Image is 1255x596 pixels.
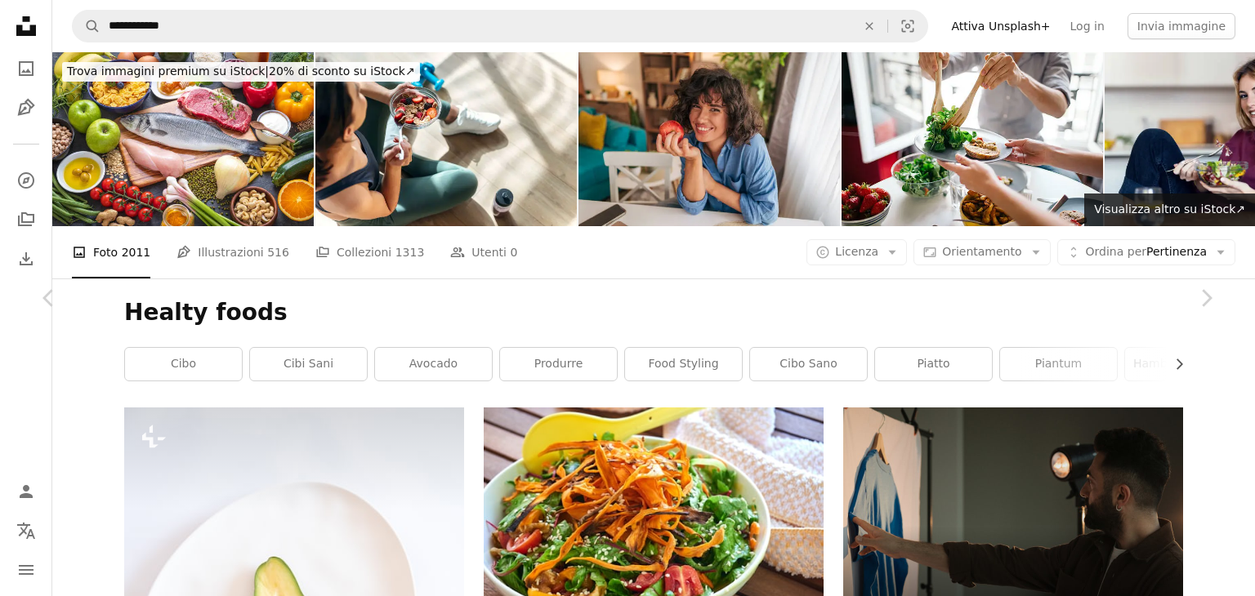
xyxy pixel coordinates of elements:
[52,52,430,91] a: Trova immagini premium su iStock|20% di sconto su iStock↗
[62,62,420,82] div: 20% di sconto su iStock ↗
[1125,348,1242,380] a: hamburger sul piatto
[1086,244,1207,260] span: Pertinenza
[941,13,1060,39] a: Attiva Unsplash+
[10,203,42,236] a: Collezioni
[315,52,577,226] img: Donna atletica che mangia una ciotola sana di muesli con frutta seduta sul pavimento in cucina a ...
[1128,13,1235,39] button: Invia immagine
[124,298,1183,327] h1: Healty foods
[125,348,242,380] a: cibo
[1000,348,1117,380] a: piantum
[913,239,1050,265] button: Orientamento
[72,10,928,42] form: Trova visual in tutto il sito
[1157,220,1255,376] a: Avanti
[888,11,927,42] button: Ricerca visiva
[1086,245,1146,258] span: Ordina per
[10,514,42,547] button: Lingua
[395,243,425,261] span: 1313
[10,52,42,85] a: Foto
[835,245,878,258] span: Licenza
[73,11,100,42] button: Cerca su Unsplash
[267,243,289,261] span: 516
[176,226,289,278] a: Illustrazioni 516
[851,11,887,42] button: Elimina
[942,245,1021,258] span: Orientamento
[500,348,617,380] a: produrre
[10,554,42,586] button: Menu
[484,513,824,527] a: Insalata di verdure verdi e arancioni su ciotola di ceramica bianca
[842,52,1103,226] img: Amici godendo il pranzo
[806,239,907,265] button: Licenza
[10,475,42,508] a: Accedi / Registrati
[578,52,840,226] img: Refreshing Bite of an Apple
[10,164,42,197] a: Esplora
[510,243,517,261] span: 0
[52,52,314,226] img: Sfondo alimentare sano ed equilibrato
[315,226,424,278] a: Collezioni 1313
[67,64,269,78] span: Trova immagini premium su iStock |
[250,348,367,380] a: Cibi sani
[1094,202,1245,216] span: Visualizza altro su iStock ↗
[375,348,492,380] a: avocado
[10,91,42,124] a: Illustrazioni
[875,348,992,380] a: piatto
[1084,193,1255,226] a: Visualizza altro su iStock↗
[625,348,742,380] a: Food Styling
[1057,239,1235,265] button: Ordina perPertinenza
[450,226,517,278] a: Utenti 0
[750,348,867,380] a: cibo sano
[1061,13,1114,39] a: Log in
